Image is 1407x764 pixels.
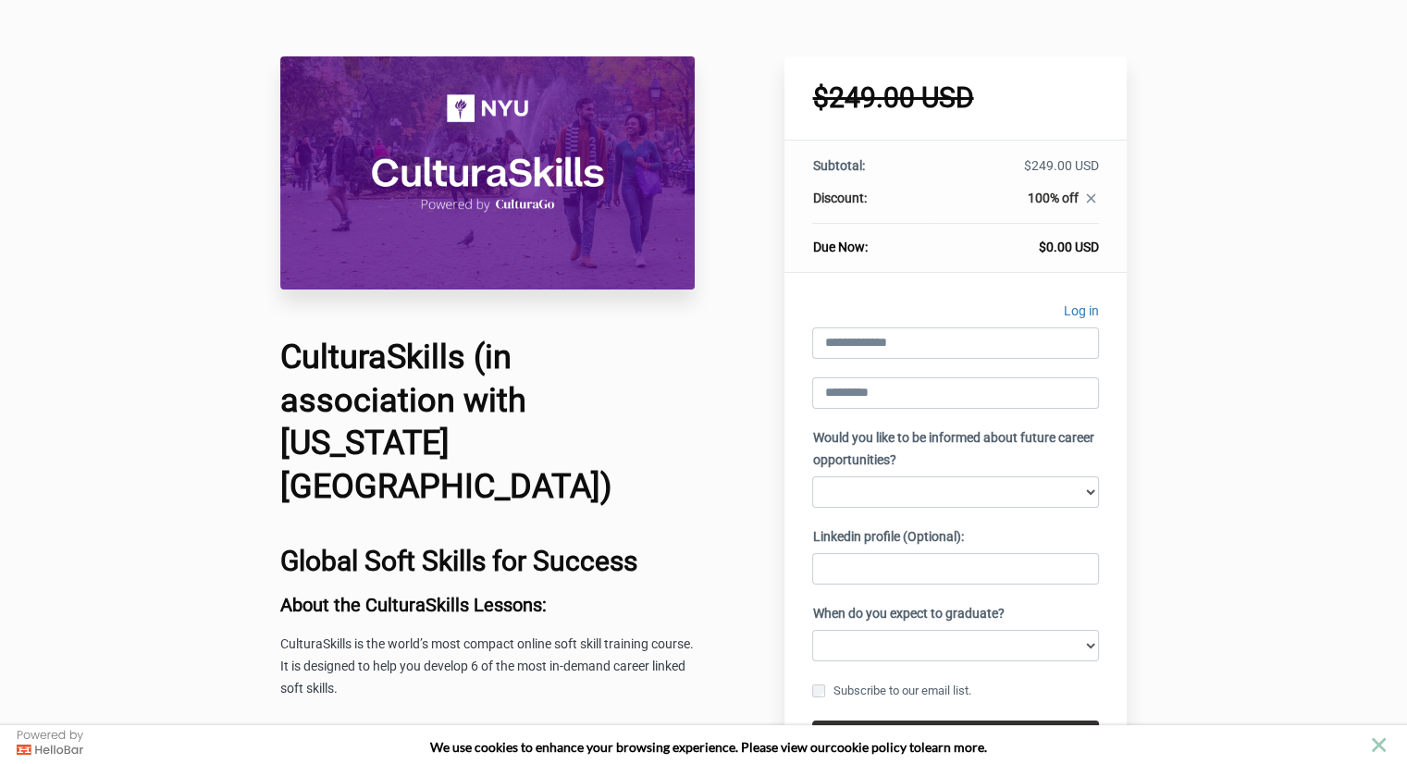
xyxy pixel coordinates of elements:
[280,636,694,696] span: CulturaSkills is the world’s most compact online soft skill training course. It is designed to he...
[1028,191,1079,205] span: 100% off
[280,56,695,290] img: 31710be-8b5f-527-66b4-0ce37cce11c4_CulturaSkills_NYU_Course_Header_Image.png
[280,595,695,615] h3: About the CulturaSkills Lessons:
[1083,191,1099,206] i: close
[812,603,1004,625] label: When do you expect to graduate?
[909,739,921,755] strong: to
[1079,191,1099,211] a: close
[1064,301,1099,327] a: Log in
[812,189,932,224] th: Discount:
[933,156,1099,189] td: $249.00 USD
[430,739,831,755] span: We use cookies to enhance your browsing experience. Please view our
[812,681,970,701] label: Subscribe to our email list.
[280,336,695,509] h1: CulturaSkills (in association with [US_STATE][GEOGRAPHIC_DATA])
[1039,240,1099,254] span: $0.00 USD
[812,427,1099,472] label: Would you like to be informed about future career opportunities?
[921,739,987,755] span: learn more.
[812,526,963,548] label: Linkedin profile (Optional):
[1367,733,1390,757] button: close
[831,739,907,755] a: cookie policy
[812,158,864,173] span: Subtotal:
[812,224,932,257] th: Due Now:
[280,545,637,577] b: Global Soft Skills for Success
[812,684,825,697] input: Subscribe to our email list.
[812,84,1099,112] h1: $249.00 USD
